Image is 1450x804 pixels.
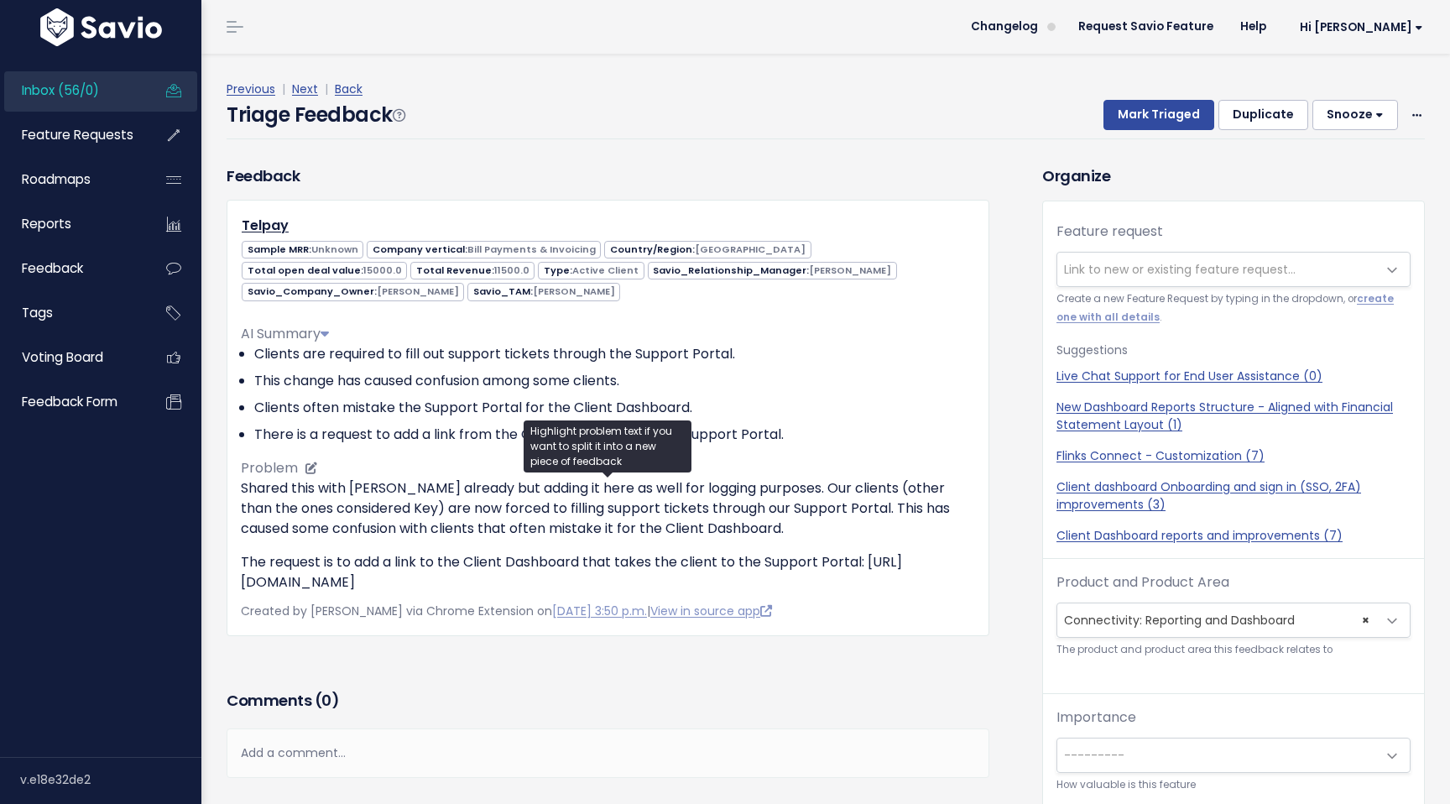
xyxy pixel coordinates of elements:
span: Created by [PERSON_NAME] via Chrome Extension on | [241,603,772,619]
span: Bill Payments & Invoicing [467,243,596,256]
a: Feedback form [4,383,139,421]
h3: Organize [1042,164,1425,187]
a: Hi [PERSON_NAME] [1280,14,1437,40]
h3: Feedback [227,164,300,187]
a: Request Savio Feature [1065,14,1227,39]
span: 11500.0 [494,264,529,277]
a: Feature Requests [4,116,139,154]
span: Tags [22,304,53,321]
img: logo-white.9d6f32f41409.svg [36,8,166,46]
span: Total Revenue: [410,262,535,279]
span: Type: [538,262,644,279]
a: Flinks Connect - Customization (7) [1056,447,1411,465]
small: How valuable is this feature [1056,776,1411,794]
span: Problem [241,458,298,478]
span: [PERSON_NAME] [809,264,891,277]
span: Connectivity: Reporting and Dashboard [1057,603,1376,637]
a: Voting Board [4,338,139,377]
span: [PERSON_NAME] [533,285,615,298]
a: View in source app [650,603,772,619]
a: Live Chat Support for End User Assistance (0) [1056,368,1411,385]
span: Reports [22,215,71,232]
a: Previous [227,81,275,97]
a: New Dashboard Reports Structure - Aligned with Financial Statement Layout (1) [1056,399,1411,434]
div: Highlight problem text if you want to split it into a new piece of feedback [524,420,691,472]
span: Savio_TAM: [467,283,620,300]
div: v.e18e32de2 [20,758,201,801]
a: Next [292,81,318,97]
button: Mark Triaged [1103,100,1214,130]
a: Telpay [242,216,289,235]
a: create one with all details [1056,292,1394,323]
h4: Triage Feedback [227,100,404,130]
span: Country/Region: [604,241,811,258]
span: [GEOGRAPHIC_DATA] [695,243,806,256]
small: The product and product area this feedback relates to [1056,641,1411,659]
a: Help [1227,14,1280,39]
li: This change has caused confusion among some clients. [254,371,975,391]
li: Clients often mistake the Support Portal for the Client Dashboard. [254,398,975,418]
span: Inbox (56/0) [22,81,99,99]
span: Feedback [22,259,83,277]
li: Clients are required to fill out support tickets through the Support Portal. [254,344,975,364]
label: Feature request [1056,222,1163,242]
a: Client dashboard Onboarding and sign in (SSO, 2FA) improvements (3) [1056,478,1411,514]
span: Feedback form [22,393,117,410]
span: Feature Requests [22,126,133,144]
span: × [1362,603,1369,637]
span: Unknown [311,243,358,256]
li: There is a request to add a link from the Client Dashboard to the Support Portal. [254,425,975,445]
span: --------- [1064,747,1124,764]
a: Back [335,81,362,97]
span: Company vertical: [367,241,601,258]
p: Suggestions [1056,340,1411,361]
span: Savio_Company_Owner: [242,283,464,300]
a: Reports [4,205,139,243]
a: Roadmaps [4,160,139,199]
span: Roadmaps [22,170,91,188]
a: Tags [4,294,139,332]
span: [PERSON_NAME] [377,285,459,298]
h3: Comments ( ) [227,689,989,713]
label: Importance [1056,707,1136,728]
a: Feedback [4,249,139,288]
span: Link to new or existing feature request... [1064,261,1296,278]
span: Connectivity: Reporting and Dashboard [1056,603,1411,638]
span: Active Client [572,264,639,277]
span: | [321,81,331,97]
a: Inbox (56/0) [4,71,139,110]
span: Changelog [971,21,1038,33]
a: [DATE] 3:50 p.m. [552,603,647,619]
p: Shared this with [PERSON_NAME] already but adding it here as well for logging purposes. Our clien... [241,478,975,539]
a: Client Dashboard reports and improvements (7) [1056,527,1411,545]
span: 0 [321,690,331,711]
label: Product and Product Area [1056,572,1229,593]
span: Total open deal value: [242,262,407,279]
span: Hi [PERSON_NAME] [1300,21,1423,34]
span: AI Summary [241,324,329,343]
span: | [279,81,289,97]
span: 15000.0 [363,264,402,277]
small: Create a new Feature Request by typing in the dropdown, or . [1056,290,1411,326]
span: Savio_Relationship_Manager: [648,262,897,279]
button: Snooze [1312,100,1398,130]
span: Voting Board [22,348,103,366]
p: The request is to add a link to the Client Dashboard that takes the client to the Support Portal:... [241,552,975,593]
span: Sample MRR: [242,241,363,258]
div: Add a comment... [227,728,989,778]
button: Duplicate [1218,100,1308,130]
